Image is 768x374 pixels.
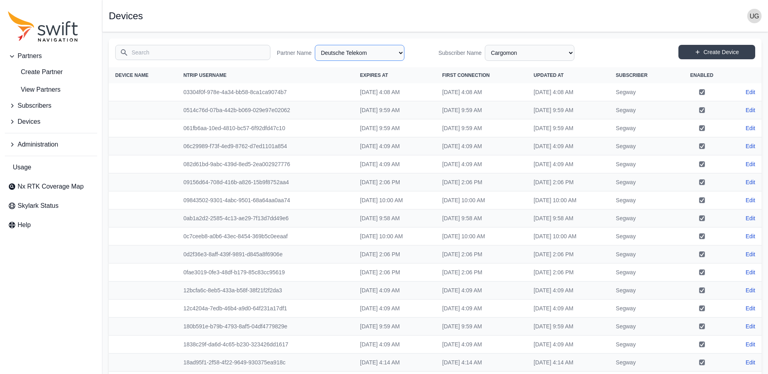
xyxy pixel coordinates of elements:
[527,245,610,263] td: [DATE] 2:06 PM
[360,72,388,78] span: Expires At
[18,117,40,127] span: Devices
[610,282,675,300] td: Segway
[177,263,354,282] td: 0fae3019-0fe3-48df-b179-85c83cc95619
[436,119,527,137] td: [DATE] 9:59 AM
[177,227,354,245] td: 0c7ceeb8-a0b6-43ec-8454-369b5c0eeaaf
[610,336,675,354] td: Segway
[527,83,610,101] td: [DATE] 4:08 AM
[527,191,610,209] td: [DATE] 10:00 AM
[746,106,755,114] a: Edit
[5,137,97,153] button: Administration
[610,137,675,155] td: Segway
[18,220,31,230] span: Help
[746,214,755,222] a: Edit
[527,263,610,282] td: [DATE] 2:06 PM
[746,250,755,258] a: Edit
[527,227,610,245] td: [DATE] 10:00 AM
[527,300,610,318] td: [DATE] 4:09 AM
[610,173,675,191] td: Segway
[485,45,574,61] select: Subscriber
[177,300,354,318] td: 12c4204a-7edb-46b4-a9d0-64f231a17df1
[354,101,436,119] td: [DATE] 9:59 AM
[436,191,527,209] td: [DATE] 10:00 AM
[746,304,755,312] a: Edit
[527,155,610,173] td: [DATE] 4:09 AM
[436,300,527,318] td: [DATE] 4:09 AM
[610,354,675,372] td: Segway
[678,45,755,59] a: Create Device
[177,67,354,83] th: NTRIP Username
[436,83,527,101] td: [DATE] 4:08 AM
[354,173,436,191] td: [DATE] 2:06 PM
[177,245,354,263] td: 0d2f36e3-8aff-439f-9891-d845a8f6906e
[177,119,354,137] td: 061fb6aa-10ed-4810-bc57-6f92dfd47c10
[436,137,527,155] td: [DATE] 4:09 AM
[610,67,675,83] th: Subscriber
[436,227,527,245] td: [DATE] 10:00 AM
[746,196,755,204] a: Edit
[438,49,482,57] label: Subscriber Name
[746,322,755,330] a: Edit
[5,82,97,98] a: View Partners
[527,336,610,354] td: [DATE] 4:09 AM
[5,179,97,195] a: Nx RTK Coverage Map
[527,209,610,227] td: [DATE] 9:58 AM
[746,268,755,276] a: Edit
[5,98,97,114] button: Subscribers
[18,51,42,61] span: Partners
[177,191,354,209] td: 09843502-9301-4abc-9501-68a64aa0aa74
[436,155,527,173] td: [DATE] 4:09 AM
[610,119,675,137] td: Segway
[436,263,527,282] td: [DATE] 2:06 PM
[746,232,755,240] a: Edit
[354,336,436,354] td: [DATE] 4:09 AM
[18,140,58,149] span: Administration
[436,245,527,263] td: [DATE] 2:06 PM
[442,72,490,78] span: First Connection
[177,318,354,336] td: 180b591e-b79b-4793-8af5-04df4779829e
[177,336,354,354] td: 1838c29f-da6d-4c65-b230-323426dd1617
[610,227,675,245] td: Segway
[436,209,527,227] td: [DATE] 9:58 AM
[747,9,762,23] img: user photo
[177,137,354,155] td: 06c29989-f73f-4ed9-8762-d7ed1101a854
[610,101,675,119] td: Segway
[277,49,312,57] label: Partner Name
[354,263,436,282] td: [DATE] 2:06 PM
[746,124,755,132] a: Edit
[8,67,63,77] span: Create Partner
[354,209,436,227] td: [DATE] 9:58 AM
[177,282,354,300] td: 12bcfa6c-8eb5-433a-b58f-38f21f2f2da3
[177,83,354,101] td: 03304f0f-978e-4a34-bb58-8ca1ca9074b7
[5,114,97,130] button: Devices
[5,217,97,233] a: Help
[8,85,60,95] span: View Partners
[527,119,610,137] td: [DATE] 9:59 AM
[354,318,436,336] td: [DATE] 9:59 AM
[354,227,436,245] td: [DATE] 10:00 AM
[354,191,436,209] td: [DATE] 10:00 AM
[610,300,675,318] td: Segway
[534,72,564,78] span: Updated At
[13,163,31,172] span: Usage
[746,286,755,294] a: Edit
[354,245,436,263] td: [DATE] 2:06 PM
[610,83,675,101] td: Segway
[527,101,610,119] td: [DATE] 9:59 AM
[436,173,527,191] td: [DATE] 2:06 PM
[354,354,436,372] td: [DATE] 4:14 AM
[18,182,84,191] span: Nx RTK Coverage Map
[5,48,97,64] button: Partners
[746,340,755,348] a: Edit
[354,300,436,318] td: [DATE] 4:09 AM
[675,67,728,83] th: Enabled
[610,155,675,173] td: Segway
[354,83,436,101] td: [DATE] 4:08 AM
[18,201,58,211] span: Skylark Status
[436,282,527,300] td: [DATE] 4:09 AM
[177,173,354,191] td: 09156d64-708d-416b-a826-15b9f8752aa4
[527,318,610,336] td: [DATE] 9:59 AM
[115,45,270,60] input: Search
[527,282,610,300] td: [DATE] 4:09 AM
[436,354,527,372] td: [DATE] 4:14 AM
